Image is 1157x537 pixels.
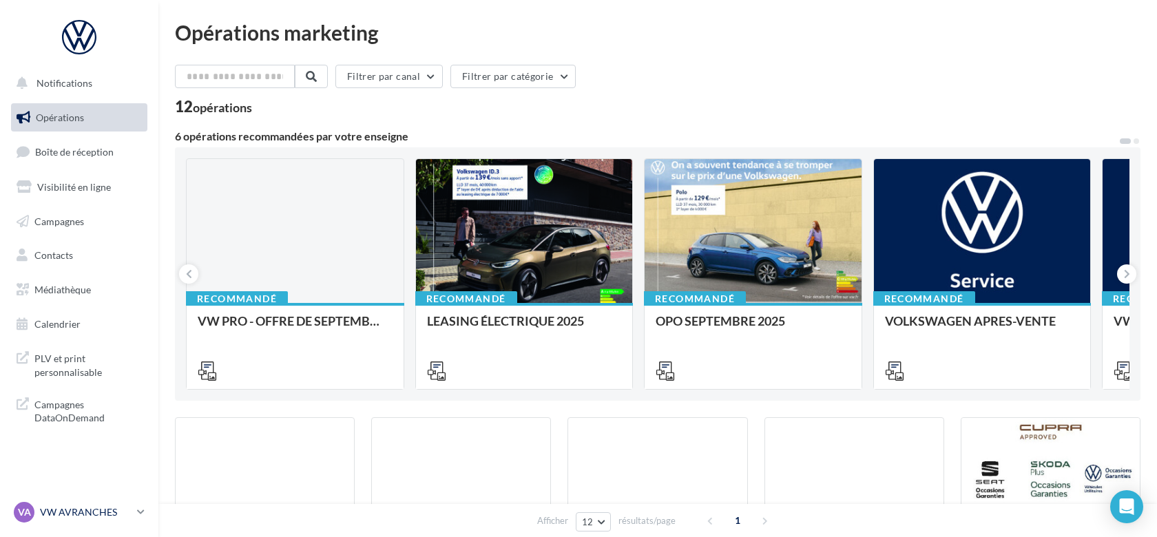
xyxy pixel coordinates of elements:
[727,509,749,531] span: 1
[450,65,576,88] button: Filtrer par catégorie
[576,512,611,531] button: 12
[8,173,150,202] a: Visibilité en ligne
[537,514,568,527] span: Afficher
[198,314,393,341] div: VW PRO - OFFRE DE SEPTEMBRE 25
[34,284,91,295] span: Médiathèque
[8,207,150,236] a: Campagnes
[175,99,252,114] div: 12
[644,291,746,306] div: Recommandé
[8,137,150,167] a: Boîte de réception
[873,291,975,306] div: Recommandé
[40,505,132,519] p: VW AVRANCHES
[885,314,1080,341] div: VOLKSWAGEN APRES-VENTE
[427,314,622,341] div: LEASING ÉLECTRIQUE 2025
[8,310,150,339] a: Calendrier
[8,275,150,304] a: Médiathèque
[35,146,114,158] span: Boîte de réception
[8,390,150,430] a: Campagnes DataOnDemand
[415,291,517,306] div: Recommandé
[8,103,150,132] a: Opérations
[8,344,150,384] a: PLV et print personnalisable
[193,101,252,114] div: opérations
[37,181,111,193] span: Visibilité en ligne
[11,499,147,525] a: VA VW AVRANCHES
[36,112,84,123] span: Opérations
[175,22,1140,43] div: Opérations marketing
[37,77,92,89] span: Notifications
[8,241,150,270] a: Contacts
[335,65,443,88] button: Filtrer par canal
[582,516,594,527] span: 12
[18,505,31,519] span: VA
[34,395,142,425] span: Campagnes DataOnDemand
[34,215,84,227] span: Campagnes
[34,249,73,261] span: Contacts
[175,131,1118,142] div: 6 opérations recommandées par votre enseigne
[618,514,676,527] span: résultats/page
[34,318,81,330] span: Calendrier
[186,291,288,306] div: Recommandé
[1110,490,1143,523] div: Open Intercom Messenger
[34,349,142,379] span: PLV et print personnalisable
[8,69,145,98] button: Notifications
[656,314,851,341] div: OPO SEPTEMBRE 2025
